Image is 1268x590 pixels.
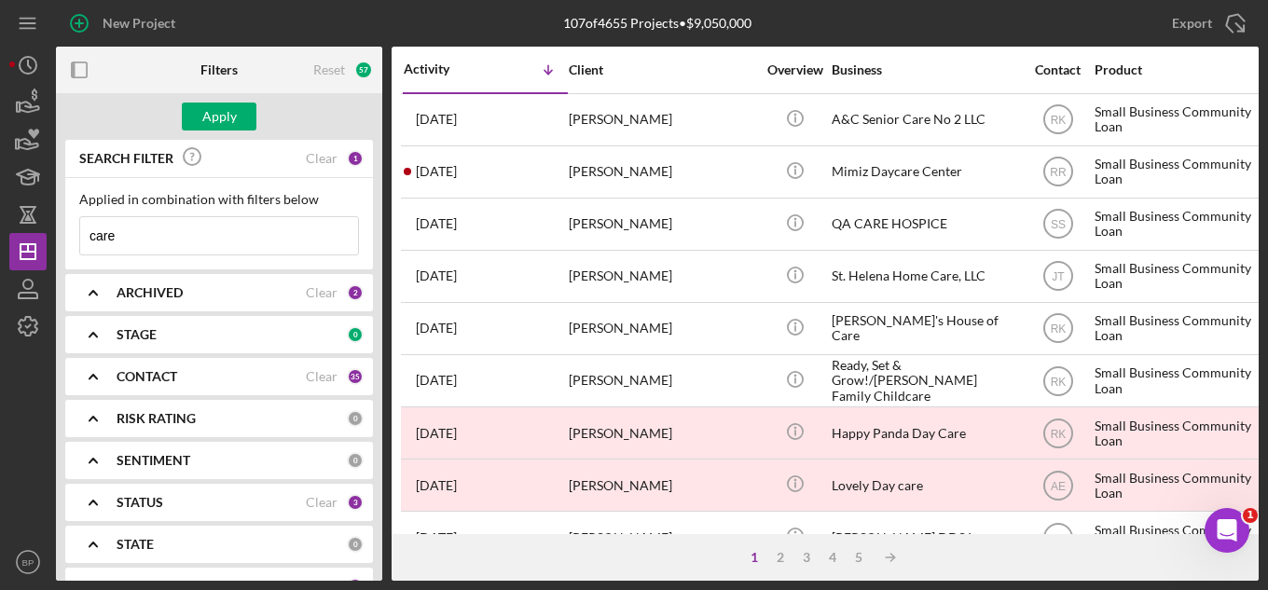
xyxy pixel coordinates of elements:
div: 1 [741,550,767,565]
b: SEARCH FILTER [79,151,173,166]
time: 2025-08-18 16:50 [416,164,457,179]
time: 2025-04-03 21:54 [416,530,457,545]
button: Apply [182,103,256,130]
b: ARCHIVED [117,285,183,300]
div: Business [832,62,1018,77]
time: 2025-08-20 04:07 [416,112,457,127]
div: Export [1172,5,1212,42]
div: Clear [306,495,338,510]
div: A&C Senior Care No 2 LLC [832,95,1018,144]
div: Applied in combination with filters below [79,192,359,207]
b: SENTIMENT [117,453,190,468]
div: 57 [354,61,373,79]
div: 3 [793,550,820,565]
div: Happy Panda Day Care [832,408,1018,458]
div: New Project [103,5,175,42]
text: RK [1050,531,1066,544]
div: Clear [306,285,338,300]
div: [PERSON_NAME] DDS Inc [832,513,1018,562]
div: 0 [347,452,364,469]
div: Contact [1023,62,1093,77]
text: RK [1050,427,1066,440]
b: STATUS [117,495,163,510]
div: Overview [760,62,830,77]
b: RISK RATING [117,411,196,426]
text: BP [22,557,34,568]
b: STATE [117,537,154,552]
div: [PERSON_NAME] [569,95,755,144]
text: RK [1050,322,1066,336]
div: 0 [347,410,364,427]
button: New Project [56,5,194,42]
div: 107 of 4655 Projects • $9,050,000 [563,16,751,31]
div: Clear [306,369,338,384]
div: Apply [202,103,237,130]
div: 4 [820,550,846,565]
b: Filters [200,62,238,77]
div: [PERSON_NAME] [569,356,755,405]
time: 2025-06-30 19:19 [416,268,457,283]
text: JT [1052,270,1065,283]
div: [PERSON_NAME] [569,513,755,562]
div: QA CARE HOSPICE [832,199,1018,249]
div: Lovely Day care [832,460,1018,510]
div: 5 [846,550,872,565]
div: [PERSON_NAME] [569,408,755,458]
b: STAGE [117,327,157,342]
div: 0 [347,326,364,343]
span: 1 [1243,508,1258,523]
div: [PERSON_NAME] [569,304,755,353]
text: RK [1050,114,1066,127]
div: Client [569,62,755,77]
time: 2025-06-06 19:20 [416,426,457,441]
text: AE [1050,479,1065,492]
iframe: Intercom live chat [1205,508,1249,553]
div: 1 [347,150,364,167]
div: [PERSON_NAME] [569,252,755,301]
div: 2 [767,550,793,565]
b: CONTACT [117,369,177,384]
time: 2025-04-06 03:21 [416,478,457,493]
div: Activity [404,62,486,76]
div: [PERSON_NAME] [569,147,755,197]
div: Mimiz Daycare Center [832,147,1018,197]
div: Clear [306,151,338,166]
time: 2025-07-10 15:26 [416,216,457,231]
time: 2025-06-25 01:33 [416,373,457,388]
text: SS [1050,218,1065,231]
time: 2025-06-28 05:36 [416,321,457,336]
div: [PERSON_NAME] [569,199,755,249]
div: Ready, Set & Grow!/[PERSON_NAME] Family Childcare [832,356,1018,405]
div: St. Helena Home Care, LLC [832,252,1018,301]
div: [PERSON_NAME] [569,460,755,510]
div: [PERSON_NAME]'s House of Care [832,304,1018,353]
div: 0 [347,536,364,553]
button: BP [9,543,47,581]
div: 2 [347,284,364,301]
div: Reset [313,62,345,77]
div: 35 [347,368,364,385]
button: Export [1153,5,1259,42]
text: RK [1050,375,1066,388]
text: RR [1050,166,1067,179]
div: 3 [347,494,364,511]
